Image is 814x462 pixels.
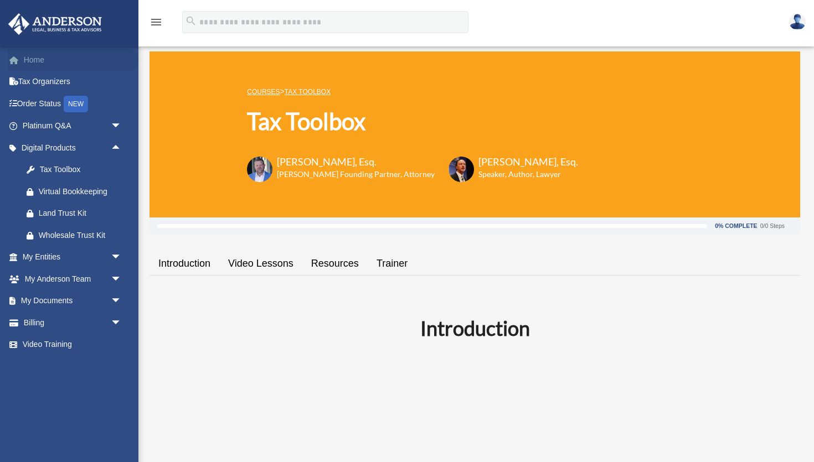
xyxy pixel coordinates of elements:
[247,105,578,138] h1: Tax Toolbox
[64,96,88,112] div: NEW
[5,13,105,35] img: Anderson Advisors Platinum Portal
[247,85,578,98] p: >
[111,312,133,334] span: arrow_drop_down
[8,246,138,268] a: My Entitiesarrow_drop_down
[150,19,163,29] a: menu
[16,224,138,246] a: Wholesale Trust Kit
[368,248,416,279] a: Trainer
[247,88,280,96] a: COURSES
[8,71,138,93] a: Tax Organizers
[8,115,138,137] a: Platinum Q&Aarrow_drop_down
[715,223,757,229] div: 0% Complete
[478,169,564,180] h6: Speaker, Author, Lawyer
[8,334,138,356] a: Video Training
[302,248,368,279] a: Resources
[8,49,138,71] a: Home
[8,92,138,115] a: Order StatusNEW
[8,312,138,334] a: Billingarrow_drop_down
[111,246,133,269] span: arrow_drop_down
[185,15,197,27] i: search
[16,159,138,181] a: Tax Toolbox
[478,155,578,169] h3: [PERSON_NAME], Esq.
[39,206,125,220] div: Land Trust Kit
[111,115,133,138] span: arrow_drop_down
[277,155,435,169] h3: [PERSON_NAME], Esq.
[247,157,272,182] img: Toby-circle-head.png
[16,203,138,225] a: Land Trust Kit
[789,14,806,30] img: User Pic
[156,314,794,342] h2: Introduction
[150,248,219,279] a: Introduction
[111,290,133,313] span: arrow_drop_down
[111,268,133,290] span: arrow_drop_down
[16,180,138,203] a: Virtual Bookkeeping
[150,15,163,29] i: menu
[449,157,474,182] img: Scott-Estill-Headshot.png
[8,290,138,312] a: My Documentsarrow_drop_down
[219,248,302,279] a: Video Lessons
[277,169,435,180] h6: [PERSON_NAME] Founding Partner, Attorney
[8,268,138,290] a: My Anderson Teamarrow_drop_down
[111,137,133,159] span: arrow_drop_up
[39,163,125,177] div: Tax Toolbox
[760,223,785,229] div: 0/0 Steps
[285,88,331,96] a: Tax Toolbox
[8,137,138,159] a: Digital Productsarrow_drop_up
[39,185,125,199] div: Virtual Bookkeeping
[39,229,125,242] div: Wholesale Trust Kit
